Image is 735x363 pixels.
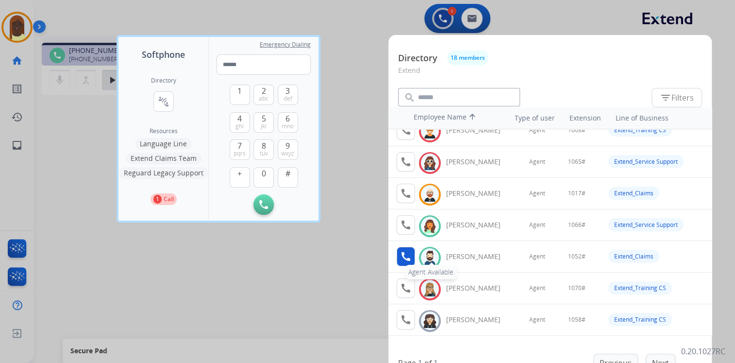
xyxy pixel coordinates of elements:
[568,316,585,324] span: 1058#
[660,92,671,104] mat-icon: filter_list
[142,48,185,61] span: Softphone
[230,112,250,133] button: 4ghi
[398,52,437,65] p: Directory
[446,189,511,198] div: [PERSON_NAME]
[164,195,174,204] p: Call
[467,112,478,124] mat-icon: arrow_upward
[568,126,585,134] span: 1008#
[278,167,298,188] button: #
[501,108,560,128] th: Type of user
[237,85,242,97] span: 1
[608,187,659,200] div: Extend_Claims
[253,85,274,105] button: 2abc
[400,156,412,168] mat-icon: call
[568,221,585,229] span: 1066#
[230,167,250,188] button: +
[237,168,242,179] span: +
[447,51,488,65] button: 18 members
[285,168,290,179] span: #
[529,126,545,134] span: Agent
[608,155,684,168] div: Extend_Service Support
[423,250,437,265] img: avatar
[150,193,177,205] button: 1Call
[406,265,457,279] div: Agent Available.
[235,122,244,130] span: ghi
[400,188,412,199] mat-icon: call
[262,85,266,97] span: 2
[529,284,545,292] span: Agent
[446,157,511,167] div: [PERSON_NAME]
[608,250,659,263] div: Extend_Claims
[259,95,268,103] span: abc
[278,139,298,160] button: 9wxyz
[262,168,266,179] span: 0
[446,252,511,261] div: [PERSON_NAME]
[529,190,545,197] span: Agent
[529,316,545,324] span: Agent
[608,281,672,294] div: Extend_Training CS
[237,140,242,152] span: 7
[260,150,268,157] span: tuv
[398,65,702,83] p: Extend
[281,150,294,157] span: wxyz
[446,315,511,325] div: [PERSON_NAME]
[400,314,412,326] mat-icon: call
[400,219,412,231] mat-icon: call
[651,88,702,107] button: Filters
[568,190,585,197] span: 1017#
[253,167,274,188] button: 0
[423,187,437,202] img: avatar
[400,251,412,262] mat-icon: call
[150,127,178,135] span: Resources
[423,124,437,139] img: avatar
[282,122,294,130] span: mno
[681,346,725,357] p: 0.20.1027RC
[446,125,511,135] div: [PERSON_NAME]
[423,313,437,328] img: avatar
[529,253,545,260] span: Agent
[262,140,266,152] span: 8
[568,253,585,260] span: 1052#
[529,221,545,229] span: Agent
[397,247,415,266] button: Agent Available.
[278,85,298,105] button: 3def
[568,158,585,166] span: 1065#
[259,200,268,209] img: call-button
[608,218,684,231] div: Extend_Service Support
[423,219,437,234] img: avatar
[446,220,511,230] div: [PERSON_NAME]
[237,113,242,124] span: 4
[400,124,412,136] mat-icon: call
[119,167,208,179] button: Reguard Legacy Support
[284,95,292,103] span: def
[568,284,585,292] span: 1070#
[285,113,290,124] span: 6
[234,150,246,157] span: pqrs
[285,85,290,97] span: 3
[660,92,694,104] span: Filters
[446,283,511,293] div: [PERSON_NAME]
[285,140,290,152] span: 9
[608,123,672,137] div: Extend_Training CS
[253,112,274,133] button: 5jkl
[230,85,250,105] button: 1
[608,313,672,326] div: Extend_Training CS
[610,108,707,128] th: Line of Business
[253,139,274,160] button: 8tuv
[262,113,266,124] span: 5
[230,139,250,160] button: 7pqrs
[153,195,162,204] p: 1
[400,282,412,294] mat-icon: call
[135,138,192,150] button: Language Line
[278,112,298,133] button: 6mno
[423,156,437,171] img: avatar
[409,107,496,129] th: Employee Name
[404,92,416,104] mat-icon: search
[261,122,267,130] span: jkl
[529,158,545,166] span: Agent
[260,41,311,49] span: Emergency Dialing
[564,108,605,128] th: Extension
[158,96,169,107] mat-icon: connect_without_contact
[126,153,201,164] button: Extend Claims Team
[423,282,437,297] img: avatar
